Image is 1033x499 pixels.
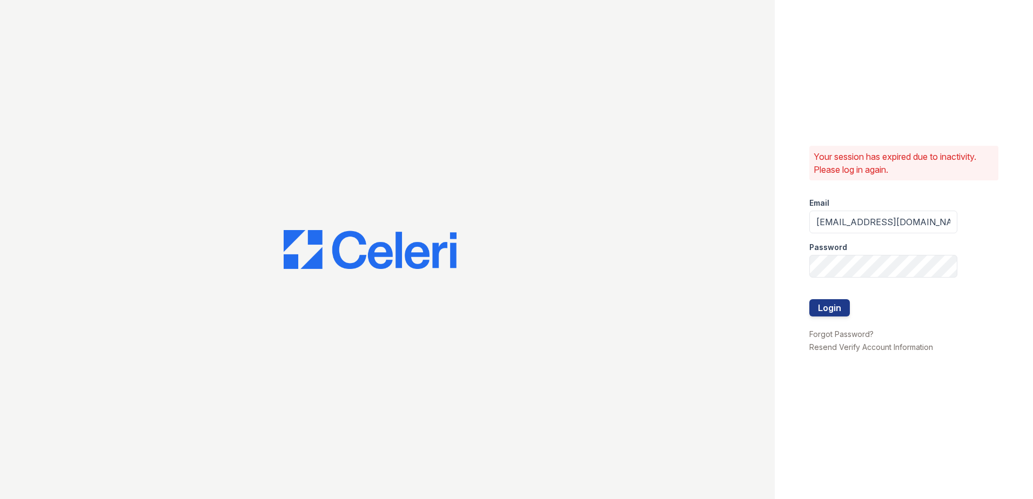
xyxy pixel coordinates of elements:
[809,242,847,253] label: Password
[284,230,457,269] img: CE_Logo_Blue-a8612792a0a2168367f1c8372b55b34899dd931a85d93a1a3d3e32e68fde9ad4.png
[814,150,994,176] p: Your session has expired due to inactivity. Please log in again.
[809,299,850,316] button: Login
[809,198,829,208] label: Email
[809,329,874,339] a: Forgot Password?
[809,342,933,352] a: Resend Verify Account Information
